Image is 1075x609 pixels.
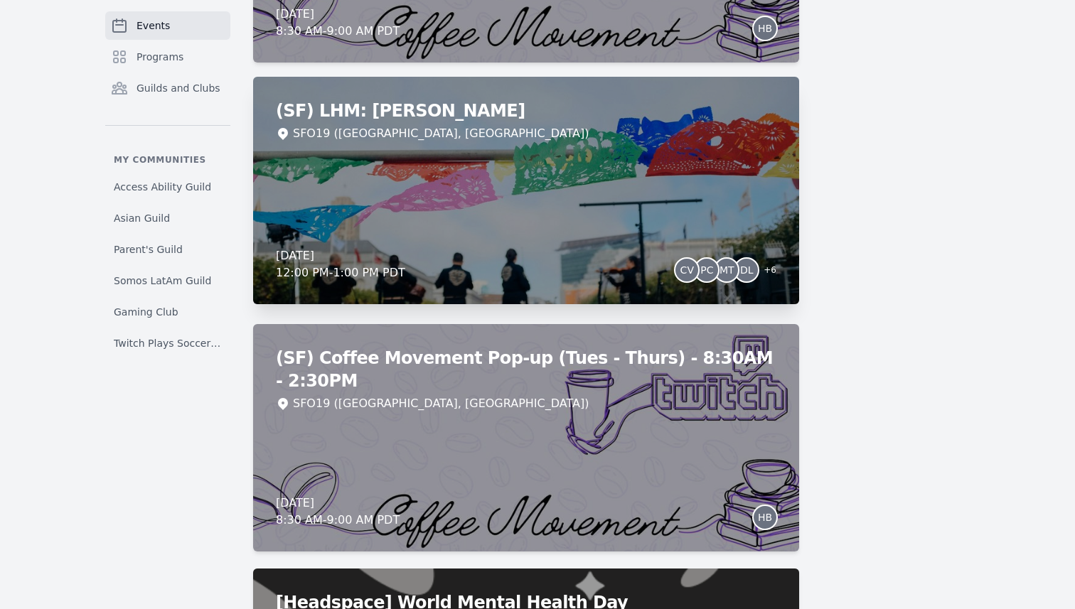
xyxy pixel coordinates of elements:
[276,99,776,122] h2: (SF) LHM: [PERSON_NAME]
[114,274,211,288] span: Somos LatAm Guild
[114,211,170,225] span: Asian Guild
[276,347,776,392] h2: (SF) Coffee Movement Pop-up (Tues - Thurs) - 8:30AM - 2:30PM
[105,74,230,102] a: Guilds and Clubs
[105,174,230,200] a: Access Ability Guild
[105,11,230,356] nav: Sidebar
[105,330,230,356] a: Twitch Plays Soccer Club
[105,237,230,262] a: Parent's Guild
[114,336,222,350] span: Twitch Plays Soccer Club
[740,265,754,275] span: DL
[680,265,694,275] span: CV
[253,324,799,551] a: (SF) Coffee Movement Pop-up (Tues - Thurs) - 8:30AM - 2:30PMSFO19 ([GEOGRAPHIC_DATA], [GEOGRAPHIC...
[700,265,713,275] span: PC
[114,242,183,257] span: Parent's Guild
[253,77,799,304] a: (SF) LHM: [PERSON_NAME]SFO19 ([GEOGRAPHIC_DATA], [GEOGRAPHIC_DATA])[DATE]12:00 PM-1:00 PM PDTCVPC...
[276,495,400,529] div: [DATE] 8:30 AM - 9:00 AM PDT
[758,23,772,33] span: HB
[114,305,178,319] span: Gaming Club
[137,81,220,95] span: Guilds and Clubs
[720,265,734,275] span: MT
[293,125,589,142] div: SFO19 ([GEOGRAPHIC_DATA], [GEOGRAPHIC_DATA])
[276,247,405,281] div: [DATE] 12:00 PM - 1:00 PM PDT
[276,6,400,40] div: [DATE] 8:30 AM - 9:00 AM PDT
[105,205,230,231] a: Asian Guild
[105,268,230,293] a: Somos LatAm Guild
[755,262,776,281] span: + 6
[105,43,230,71] a: Programs
[758,512,772,522] span: HB
[105,154,230,166] p: My communities
[114,180,211,194] span: Access Ability Guild
[137,50,183,64] span: Programs
[293,395,589,412] div: SFO19 ([GEOGRAPHIC_DATA], [GEOGRAPHIC_DATA])
[105,11,230,40] a: Events
[105,299,230,325] a: Gaming Club
[137,18,170,33] span: Events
